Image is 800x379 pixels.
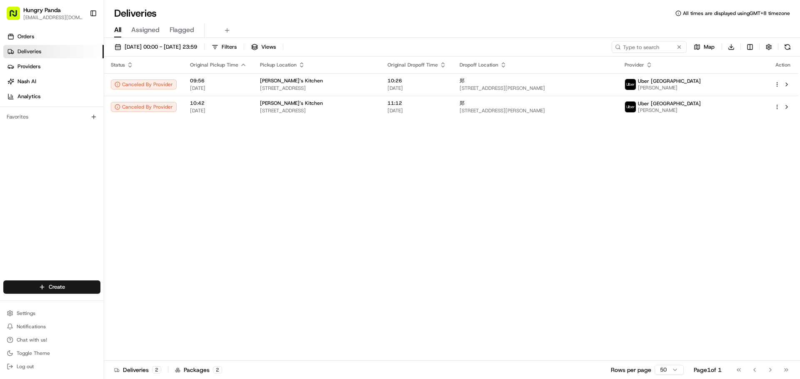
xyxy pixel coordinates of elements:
[3,347,100,359] button: Toggle Theme
[5,183,67,198] a: 📗Knowledge Base
[17,63,40,70] span: Providers
[190,107,247,114] span: [DATE]
[175,366,222,374] div: Packages
[460,62,498,68] span: Dropoff Location
[387,100,446,107] span: 11:12
[67,183,137,198] a: 💻API Documentation
[260,85,374,92] span: [STREET_ADDRESS]
[638,84,701,91] span: [PERSON_NAME]
[3,30,104,43] a: Orders
[27,129,30,136] span: •
[387,62,438,68] span: Original Dropoff Time
[690,41,718,53] button: Map
[17,350,50,357] span: Toggle Theme
[23,6,61,14] button: Hungry Panda
[23,14,83,21] button: [EMAIL_ADDRESS][DOMAIN_NAME]
[125,43,197,51] span: [DATE] 00:00 - [DATE] 23:59
[3,90,104,103] a: Analytics
[83,206,101,213] span: Pylon
[3,280,100,294] button: Create
[460,85,611,92] span: [STREET_ADDRESS][PERSON_NAME]
[190,100,247,107] span: 10:42
[638,107,701,114] span: [PERSON_NAME]
[3,45,104,58] a: Deliveries
[111,79,177,89] button: Canceled By Provider
[190,85,247,92] span: [DATE]
[70,187,77,193] div: 💻
[625,102,636,112] img: uber-new-logo.jpeg
[17,79,32,94] img: 1727276513143-84d647e1-66c0-4f92-a045-3c9f9f5dfd92
[638,100,701,107] span: Uber [GEOGRAPHIC_DATA]
[142,82,152,92] button: Start new chat
[190,77,247,84] span: 09:56
[625,79,636,90] img: uber-new-logo.jpeg
[17,48,41,55] span: Deliveries
[387,85,446,92] span: [DATE]
[32,129,52,136] span: 8月15日
[3,75,104,88] a: Nash AI
[8,108,53,115] div: Past conversations
[37,88,115,94] div: We're available if you need us!
[49,283,65,291] span: Create
[131,25,160,35] span: Assigned
[114,7,157,20] h1: Deliveries
[260,107,374,114] span: [STREET_ADDRESS]
[611,366,651,374] p: Rows per page
[114,25,121,35] span: All
[460,77,465,84] span: 郑
[208,41,240,53] button: Filters
[8,8,25,25] img: Nash
[17,337,47,343] span: Chat with us!
[261,43,276,51] span: Views
[152,366,161,374] div: 2
[26,151,67,158] span: [PERSON_NAME]
[247,41,280,53] button: Views
[74,151,90,158] span: 8月7日
[8,79,23,94] img: 1736555255976-a54dd68f-1ca7-489b-9aae-adbdc363a1c4
[17,310,35,317] span: Settings
[612,41,687,53] input: Type to search
[8,144,22,157] img: Asif Zaman Khan
[37,79,137,88] div: Start new chat
[17,186,64,194] span: Knowledge Base
[3,110,100,124] div: Favorites
[683,10,790,17] span: All times are displayed using GMT+8 timezone
[170,25,194,35] span: Flagged
[17,363,34,370] span: Log out
[3,60,104,73] a: Providers
[111,62,125,68] span: Status
[625,62,644,68] span: Provider
[22,54,137,62] input: Clear
[79,186,134,194] span: API Documentation
[8,187,15,193] div: 📗
[3,361,100,372] button: Log out
[17,323,46,330] span: Notifications
[3,307,100,319] button: Settings
[111,102,177,112] button: Canceled By Provider
[111,41,201,53] button: [DATE] 00:00 - [DATE] 23:59
[17,33,34,40] span: Orders
[260,100,323,107] span: [PERSON_NAME]’s Kitchen
[213,366,222,374] div: 2
[17,93,40,100] span: Analytics
[3,3,86,23] button: Hungry Panda[EMAIL_ADDRESS][DOMAIN_NAME]
[260,62,297,68] span: Pickup Location
[460,107,611,114] span: [STREET_ADDRESS][PERSON_NAME]
[387,77,446,84] span: 10:26
[69,151,72,158] span: •
[260,77,323,84] span: [PERSON_NAME]’s Kitchen
[3,321,100,332] button: Notifications
[114,366,161,374] div: Deliveries
[59,206,101,213] a: Powered byPylon
[222,43,237,51] span: Filters
[17,78,36,85] span: Nash AI
[694,366,722,374] div: Page 1 of 1
[3,334,100,346] button: Chat with us!
[638,78,701,84] span: Uber [GEOGRAPHIC_DATA]
[704,43,715,51] span: Map
[17,152,23,159] img: 1736555255976-a54dd68f-1ca7-489b-9aae-adbdc363a1c4
[129,107,152,116] button: See all
[8,33,152,47] p: Welcome 👋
